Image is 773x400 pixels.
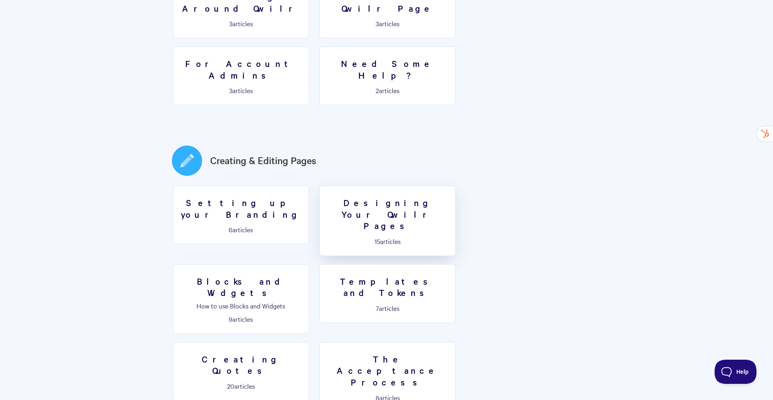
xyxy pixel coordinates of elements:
[376,86,379,95] span: 2
[178,58,304,81] h3: For Account Admins
[324,58,451,81] h3: Need Some Help?
[227,381,234,390] span: 20
[178,87,304,94] p: articles
[229,315,232,323] span: 9
[210,153,316,168] a: Creating & Editing Pages
[178,226,304,233] p: articles
[324,275,451,298] h3: Templates and Tokens
[178,20,304,27] p: articles
[376,304,379,312] span: 7
[178,382,304,390] p: articles
[324,237,451,245] p: articles
[324,304,451,312] p: articles
[229,19,232,28] span: 3
[374,237,380,246] span: 15
[178,275,304,298] h3: Blocks and Widgets
[324,353,451,388] h3: The Acceptance Process
[319,264,456,323] a: Templates and Tokens 7articles
[324,87,451,94] p: articles
[319,185,456,256] a: Designing Your Qwilr Pages 15articles
[178,353,304,376] h3: Creating Quotes
[319,46,456,105] a: Need Some Help? 2articles
[229,225,232,234] span: 6
[173,264,309,334] a: Blocks and Widgets How to use Blocks and Widgets 9articles
[376,19,379,28] span: 3
[229,86,232,95] span: 3
[324,197,451,231] h3: Designing Your Qwilr Pages
[715,360,757,384] iframe: Toggle Customer Support
[178,197,304,220] h3: Setting up your Branding
[173,185,309,244] a: Setting up your Branding 6articles
[173,46,309,105] a: For Account Admins 3articles
[178,315,304,323] p: articles
[324,20,451,27] p: articles
[178,302,304,309] p: How to use Blocks and Widgets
